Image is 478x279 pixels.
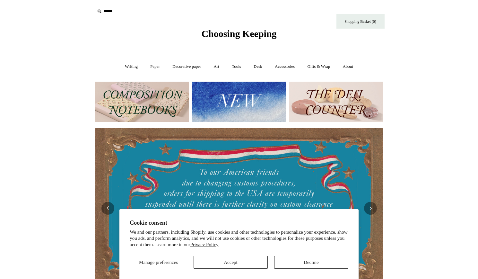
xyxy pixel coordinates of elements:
span: Manage preferences [139,260,178,265]
a: Shopping Basket (0) [336,14,385,29]
a: Privacy Policy [190,242,219,247]
img: The Deli Counter [289,82,383,122]
button: Accept [194,256,268,269]
a: Writing [119,58,143,75]
a: Tools [226,58,247,75]
a: About [337,58,359,75]
a: Desk [248,58,268,75]
h2: Cookie consent [130,220,348,226]
img: New.jpg__PID:f73bdf93-380a-4a35-bcfe-7823039498e1 [192,82,286,122]
p: We and our partners, including Shopify, use cookies and other technologies to personalize your ex... [130,229,348,248]
button: Decline [274,256,348,269]
button: Previous [101,202,114,215]
a: Paper [144,58,166,75]
a: Choosing Keeping [201,33,276,38]
a: Art [208,58,225,75]
button: Next [364,202,377,215]
a: Decorative paper [167,58,207,75]
button: Manage preferences [130,256,187,269]
a: Accessories [269,58,300,75]
span: Choosing Keeping [201,28,276,39]
img: 202302 Composition ledgers.jpg__PID:69722ee6-fa44-49dd-a067-31375e5d54ec [95,82,189,122]
a: Gifts & Wrap [301,58,336,75]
